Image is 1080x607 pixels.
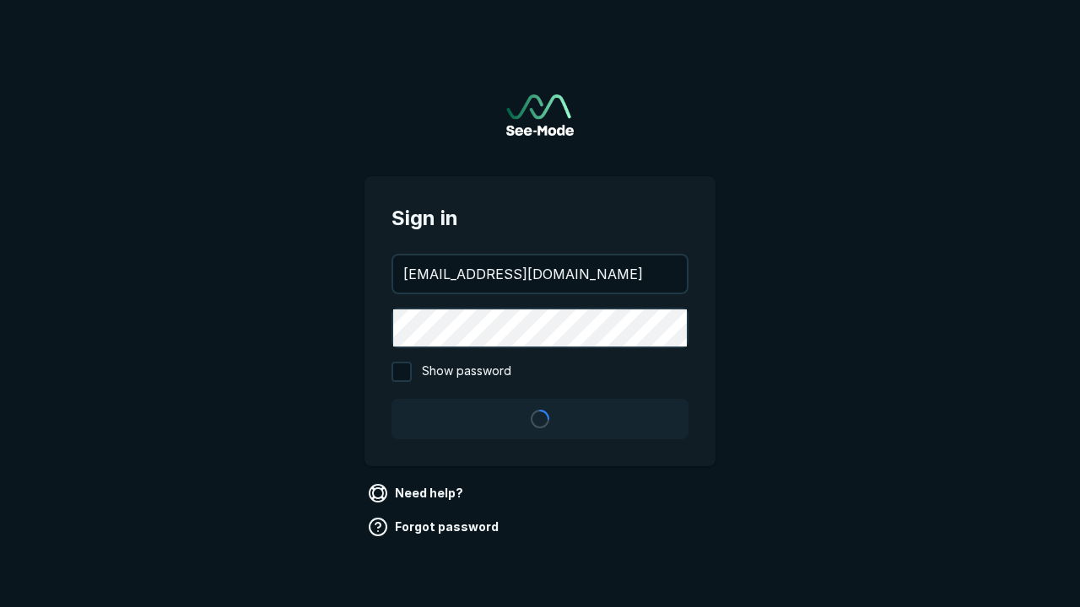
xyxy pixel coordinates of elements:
input: your@email.com [393,255,687,293]
span: Sign in [391,203,688,234]
a: Forgot password [364,513,505,540]
img: See-Mode Logo [506,94,574,136]
span: Show password [422,362,511,382]
a: Go to sign in [506,94,574,136]
a: Need help? [364,480,470,507]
